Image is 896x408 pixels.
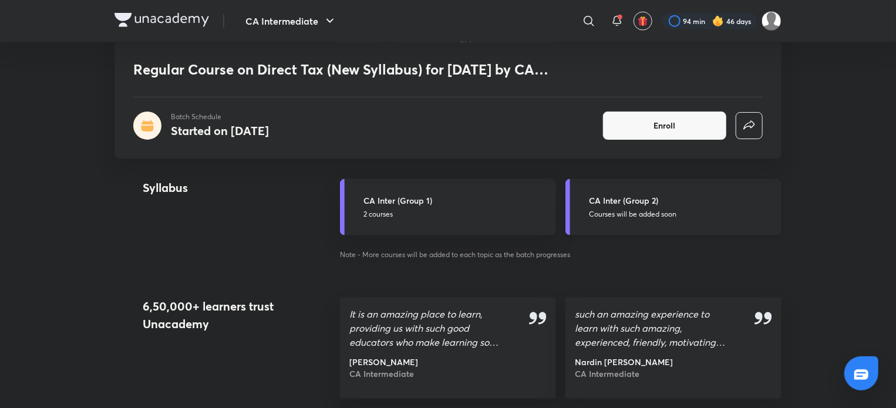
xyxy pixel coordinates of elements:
[363,209,549,220] p: 2 courses
[575,358,772,367] span: Nardin [PERSON_NAME]
[340,179,556,235] a: CA Inter (Group 1)2 courses
[565,179,782,235] a: CA Inter (Group 2)Courses will be added soon
[603,112,726,140] button: Enroll
[575,307,733,349] h5: such an amazing experience to learn with such amazing, experienced, friendly, motivating educator...
[349,369,547,379] span: CA Intermediate
[634,12,652,31] button: avatar
[143,298,302,333] h4: 6,50,000+ learners trust Unacademy
[712,15,724,27] img: streak
[575,369,772,379] span: CA Intermediate
[143,179,302,197] h4: Syllabus
[133,61,593,78] h1: Regular Course on Direct Tax (New Syllabus) for [DATE] by CA [PERSON_NAME]
[528,309,547,328] img: Quote
[654,120,676,131] span: Enroll
[114,13,209,27] img: Company Logo
[589,209,774,220] p: Courses will be added soon
[171,123,269,139] h4: Started on [DATE]
[114,13,209,30] a: Company Logo
[589,194,774,207] h5: CA Inter (Group 2)
[753,309,772,328] img: Quote
[349,307,507,349] h5: It is an amazing place to learn, providing us with such good educators who make learning so easy ...
[171,112,269,122] p: Batch Schedule
[238,9,344,33] button: CA Intermediate
[340,249,782,260] p: Note - More courses will be added to each topic as the batch progresses
[363,194,549,207] h5: CA Inter (Group 1)
[349,358,547,367] span: [PERSON_NAME]
[638,16,648,26] img: avatar
[762,11,782,31] img: siddhant soni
